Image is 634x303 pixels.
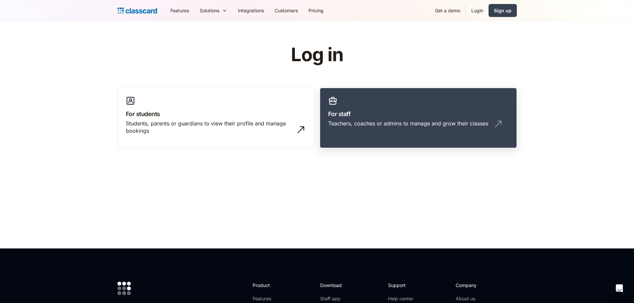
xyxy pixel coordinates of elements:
[269,3,303,18] a: Customers
[126,109,306,118] h3: For students
[194,3,233,18] div: Solutions
[456,295,500,302] a: About us
[489,4,517,17] a: Sign up
[233,3,269,18] a: Integrations
[388,295,415,302] a: Help center
[200,7,219,14] div: Solutions
[320,282,347,289] h2: Download
[320,295,347,302] a: Staff app
[253,295,288,302] a: Features
[303,3,329,18] a: Pricing
[430,3,466,18] a: Get a demo
[320,88,517,148] a: For staffTeachers, coaches or admins to manage and grow their classes
[456,282,500,289] h2: Company
[494,7,512,14] div: Sign up
[388,282,415,289] h2: Support
[328,120,488,127] div: Teachers, coaches or admins to manage and grow their classes
[117,6,157,15] a: Logo
[253,282,288,289] h2: Product
[211,45,423,65] h1: Log in
[328,109,509,118] h3: For staff
[126,120,293,135] div: Students, parents or guardians to view their profile and manage bookings
[117,88,315,148] a: For studentsStudents, parents or guardians to view their profile and manage bookings
[165,3,194,18] a: Features
[611,280,627,296] div: Open Intercom Messenger
[466,3,489,18] a: Login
